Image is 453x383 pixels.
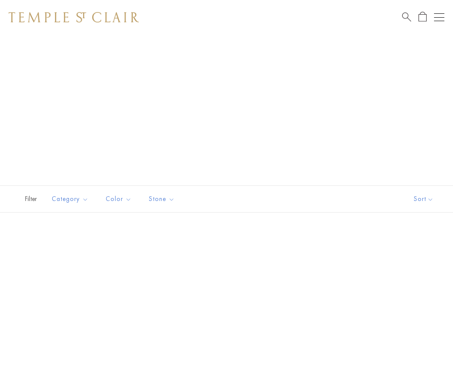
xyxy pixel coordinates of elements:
[402,12,411,22] a: Search
[145,194,181,204] span: Stone
[394,186,453,212] button: Show sort by
[101,194,138,204] span: Color
[434,12,444,22] button: Open navigation
[47,194,95,204] span: Category
[418,12,427,22] a: Open Shopping Bag
[45,189,95,209] button: Category
[142,189,181,209] button: Stone
[9,12,139,22] img: Temple St. Clair
[99,189,138,209] button: Color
